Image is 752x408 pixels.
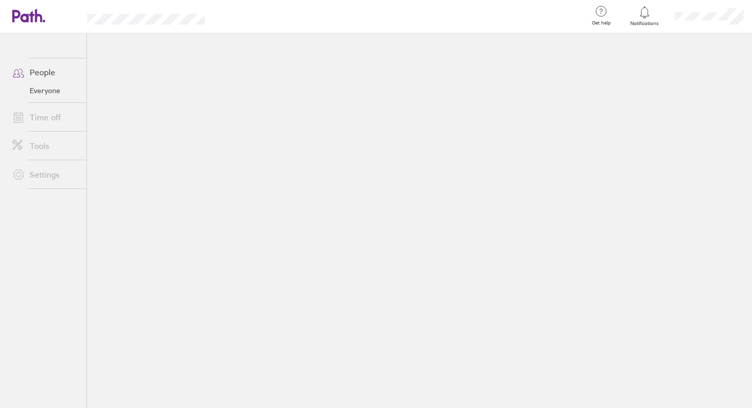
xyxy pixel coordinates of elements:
[4,82,86,99] a: Everyone
[628,20,661,27] span: Notifications
[4,164,86,185] a: Settings
[4,107,86,127] a: Time off
[4,136,86,156] a: Tools
[4,62,86,82] a: People
[585,20,618,26] span: Get help
[628,5,661,27] a: Notifications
